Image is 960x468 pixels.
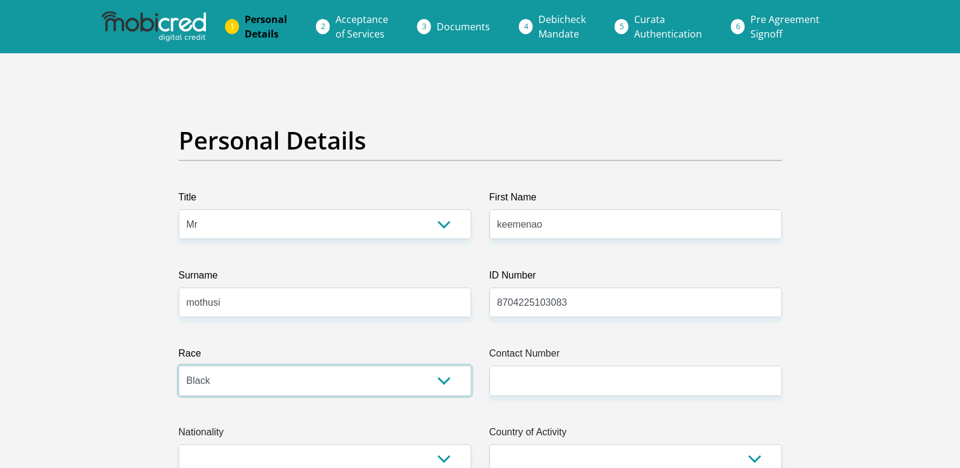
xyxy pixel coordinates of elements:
[624,7,712,46] a: CurataAuthentication
[427,15,500,39] a: Documents
[750,13,819,41] span: Pre Agreement Signoff
[489,346,782,366] label: Contact Number
[102,12,206,42] img: mobicred logo
[235,7,297,46] a: PersonalDetails
[179,268,471,288] label: Surname
[179,126,782,155] h2: Personal Details
[489,288,782,317] input: ID Number
[529,7,595,46] a: DebicheckMandate
[489,425,782,444] label: Country of Activity
[179,346,471,366] label: Race
[634,13,702,41] span: Curata Authentication
[489,366,782,395] input: Contact Number
[179,425,471,444] label: Nationality
[179,288,471,317] input: Surname
[336,13,388,41] span: Acceptance of Services
[245,13,287,41] span: Personal Details
[179,190,471,209] label: Title
[489,268,782,288] label: ID Number
[437,20,490,33] span: Documents
[489,209,782,239] input: First Name
[489,190,782,209] label: First Name
[741,7,829,46] a: Pre AgreementSignoff
[326,7,398,46] a: Acceptanceof Services
[538,13,586,41] span: Debicheck Mandate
